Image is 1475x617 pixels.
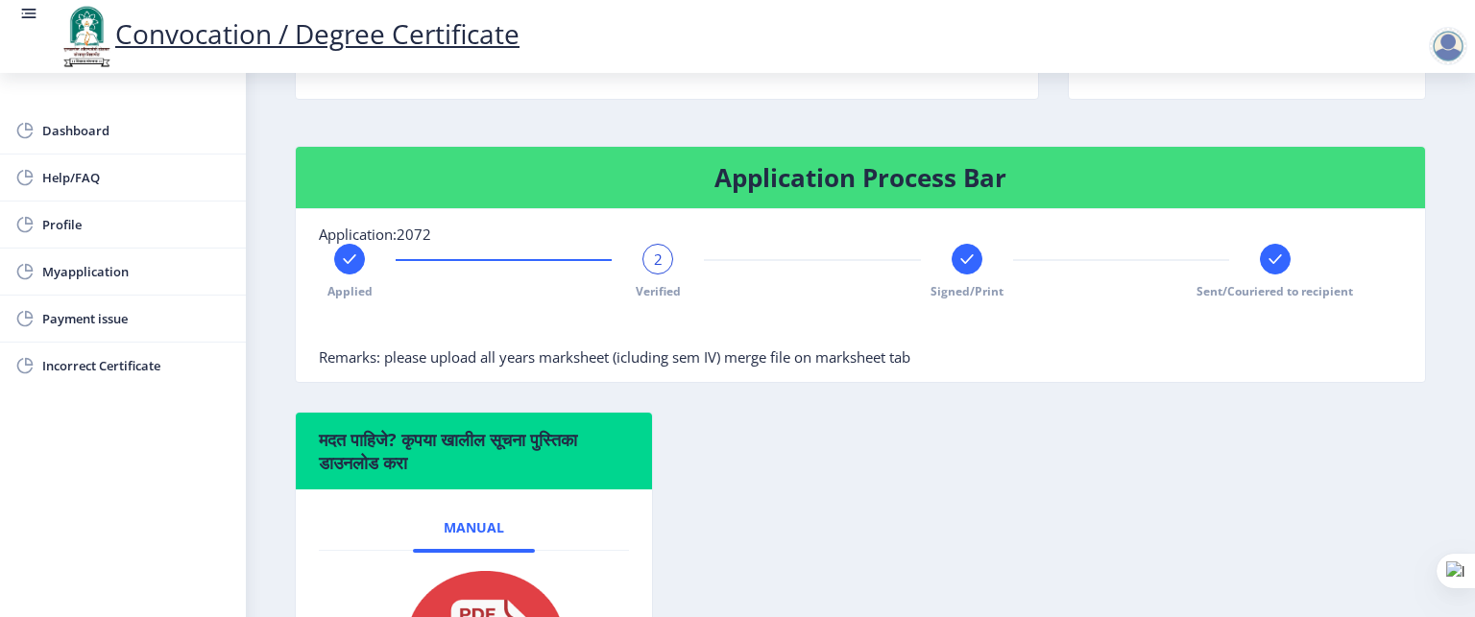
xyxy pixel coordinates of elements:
h4: Application Process Bar [319,162,1402,193]
span: Signed/Print [931,283,1003,299]
span: Verified [636,283,681,299]
span: Dashboard [42,119,230,142]
span: Application:2072 [319,225,431,244]
span: 2 [654,249,663,269]
a: Manual [413,505,535,551]
span: Myapplication [42,260,230,283]
span: Help/FAQ [42,166,230,189]
span: Manual [444,520,504,535]
span: Sent/Couriered to recipient [1197,283,1353,299]
span: Applied [327,283,373,299]
span: Payment issue [42,307,230,330]
h6: मदत पाहिजे? कृपया खालील सूचना पुस्तिका डाउनलोड करा [319,428,629,474]
span: Remarks: please upload all years marksheet (icluding sem IV) merge file on marksheet tab [319,347,910,367]
img: logo [58,4,115,69]
a: Convocation / Degree Certificate [58,15,520,52]
span: Incorrect Certificate [42,354,230,377]
span: Profile [42,213,230,236]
